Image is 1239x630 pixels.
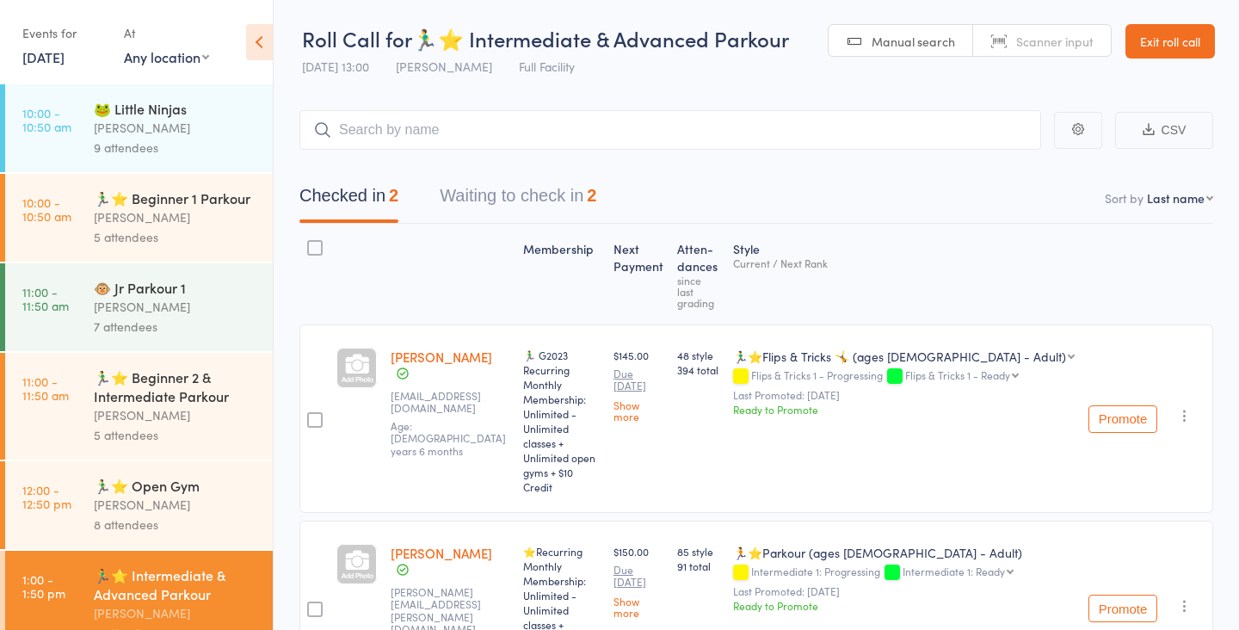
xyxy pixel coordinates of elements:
a: 10:00 -10:50 am🏃‍♂️⭐ Beginner 1 Parkour[PERSON_NAME]5 attendees [5,174,273,262]
div: Current / Next Rank [733,257,1075,269]
div: Membership [516,232,607,317]
input: Search by name [299,110,1041,150]
time: 10:00 - 10:50 am [22,195,71,223]
div: Atten­dances [670,232,726,317]
small: Due [DATE] [613,367,663,392]
div: [PERSON_NAME] [94,297,258,317]
div: 7 attendees [94,317,258,337]
div: Events for [22,19,107,47]
div: 🏃‍♂️⭐ Beginner 2 & Intermediate Parkour [94,367,258,405]
a: 11:00 -11:50 am🏃‍♂️⭐ Beginner 2 & Intermediate Parkour[PERSON_NAME]5 attendees [5,353,273,460]
div: [PERSON_NAME] [94,207,258,227]
div: 🏃‍♂️⭐ Intermediate & Advanced Parkour [94,565,258,603]
a: Show more [613,596,663,618]
div: 8 attendees [94,515,258,534]
button: Waiting to check in2 [440,177,596,223]
div: Ready to Promote [733,598,1075,613]
div: Flips & Tricks 1 - Ready [905,369,1010,380]
span: [PERSON_NAME] [396,58,492,75]
div: $145.00 [613,348,663,422]
div: 2 [389,186,398,205]
time: 1:00 - 1:50 pm [22,572,65,600]
time: 10:00 - 10:50 am [22,106,71,133]
div: 5 attendees [94,425,258,445]
div: 5 attendees [94,227,258,247]
small: Due [DATE] [613,564,663,589]
div: 🏃‍♂️⭐ Beginner 1 Parkour [94,188,258,207]
div: Ready to Promote [733,402,1075,417]
div: 2 [587,186,596,205]
span: Scanner input [1016,33,1094,50]
div: Intermediate 1: Progressing [733,565,1075,580]
div: [PERSON_NAME] [94,405,258,425]
a: Exit roll call [1125,24,1215,59]
span: Age: [DEMOGRAPHIC_DATA] years 6 months [391,418,506,458]
div: Flips & Tricks 1 - Progressing [733,369,1075,384]
a: Show more [613,399,663,422]
a: [PERSON_NAME] [391,348,492,366]
div: [PERSON_NAME] [94,603,258,623]
label: Sort by [1105,189,1143,207]
div: At [124,19,209,47]
span: 91 total [677,559,719,573]
button: Promote [1088,405,1157,433]
small: carleyky@gmail.com [391,390,509,415]
small: Last Promoted: [DATE] [733,389,1075,401]
div: 🐵 Jr Parkour 1 [94,278,258,297]
span: 85 style [677,544,719,559]
span: Roll Call for [302,24,412,52]
time: 11:00 - 11:50 am [22,285,69,312]
div: 🐸 Little Ninjas [94,99,258,118]
span: 🏃‍♂️⭐ Intermediate & Advanced Parkour [412,24,789,52]
div: Next Payment [607,232,670,317]
button: Checked in2 [299,177,398,223]
small: Last Promoted: [DATE] [733,585,1075,597]
span: Manual search [872,33,955,50]
div: Style [726,232,1082,317]
a: 12:00 -12:50 pm🏃‍♂️⭐ Open Gym[PERSON_NAME]8 attendees [5,461,273,549]
div: Intermediate 1: Ready [903,565,1005,577]
div: $150.00 [613,544,663,618]
time: 11:00 - 11:50 am [22,374,69,402]
a: 11:00 -11:50 am🐵 Jr Parkour 1[PERSON_NAME]7 attendees [5,263,273,351]
div: since last grading [677,275,719,308]
time: 12:00 - 12:50 pm [22,483,71,510]
div: 9 attendees [94,138,258,157]
span: 48 style [677,348,719,362]
span: [DATE] 13:00 [302,58,369,75]
div: Last name [1147,189,1205,207]
span: Full Facility [519,58,575,75]
div: 🏃⭐Parkour (ages [DEMOGRAPHIC_DATA] - Adult) [733,544,1075,561]
button: CSV [1115,112,1213,149]
div: 🏃‍♂️⭐Flips & Tricks 🤸 (ages [DEMOGRAPHIC_DATA] - Adult) [733,348,1066,365]
div: 🏃‍♂️⭐ Open Gym [94,476,258,495]
a: [DATE] [22,47,65,66]
div: [PERSON_NAME] [94,495,258,515]
div: [PERSON_NAME] [94,118,258,138]
span: 394 total [677,362,719,377]
div: 🏃‍♂️ G2023 Recurring Monthly Membership: Unlimited - Unlimited classes + Unlimited open gyms + $1... [523,348,600,494]
div: Any location [124,47,209,66]
a: 10:00 -10:50 am🐸 Little Ninjas[PERSON_NAME]9 attendees [5,84,273,172]
button: Promote [1088,595,1157,622]
a: [PERSON_NAME] [391,544,492,562]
